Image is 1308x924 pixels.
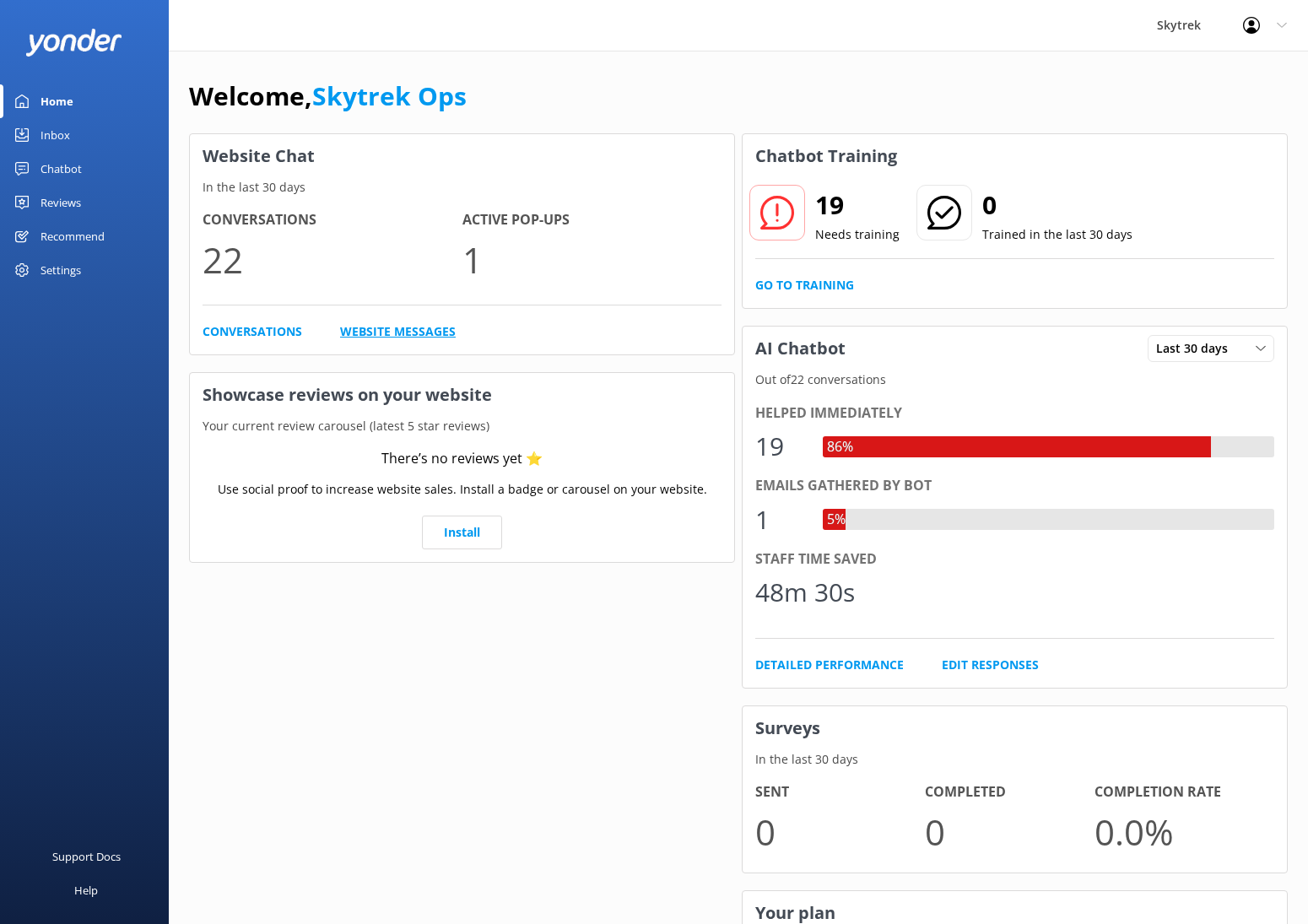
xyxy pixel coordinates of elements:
img: yonder-white-logo.png [25,29,122,57]
h3: Website Chat [190,134,734,178]
p: 0.0 % [1095,803,1264,860]
div: Support Docs [52,840,121,873]
h4: Sent [755,781,925,803]
a: Skytrek Ops [312,78,467,113]
h3: Showcase reviews on your website [190,373,734,417]
div: Emails gathered by bot [755,475,1274,497]
h3: Chatbot Training [743,134,910,178]
div: There’s no reviews yet ⭐ [381,448,543,470]
p: In the last 30 days [190,178,734,197]
div: Staff time saved [755,548,1274,570]
div: 19 [755,426,806,467]
p: Use social proof to increase website sales. Install a badge or carousel on your website. [218,480,707,499]
h2: 0 [982,185,1132,225]
div: Recommend [41,219,105,253]
h1: Welcome, [189,76,467,116]
h2: 19 [815,185,900,225]
a: Go to Training [755,276,854,294]
p: Trained in the last 30 days [982,225,1132,244]
div: Helped immediately [755,403,1274,424]
p: Out of 22 conversations [743,370,1287,389]
a: Install [422,516,502,549]
a: Detailed Performance [755,656,904,674]
h4: Completed [925,781,1095,803]
h3: AI Chatbot [743,327,858,370]
div: Home [41,84,73,118]
div: Reviews [41,186,81,219]
p: 22 [203,231,462,288]
div: Inbox [41,118,70,152]
h4: Active Pop-ups [462,209,722,231]
div: 1 [755,500,806,540]
div: 86% [823,436,857,458]
h4: Completion Rate [1095,781,1264,803]
p: 0 [925,803,1095,860]
p: Needs training [815,225,900,244]
a: Website Messages [340,322,456,341]
h4: Conversations [203,209,462,231]
div: 48m 30s [755,572,855,613]
p: Your current review carousel (latest 5 star reviews) [190,417,734,435]
div: Help [74,873,98,907]
p: 1 [462,231,722,288]
div: 5% [823,509,850,531]
a: Conversations [203,322,302,341]
div: Settings [41,253,81,287]
p: 0 [755,803,925,860]
div: Chatbot [41,152,82,186]
h3: Surveys [743,706,1287,750]
span: Last 30 days [1156,339,1238,358]
p: In the last 30 days [743,750,1287,769]
a: Edit Responses [942,656,1039,674]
